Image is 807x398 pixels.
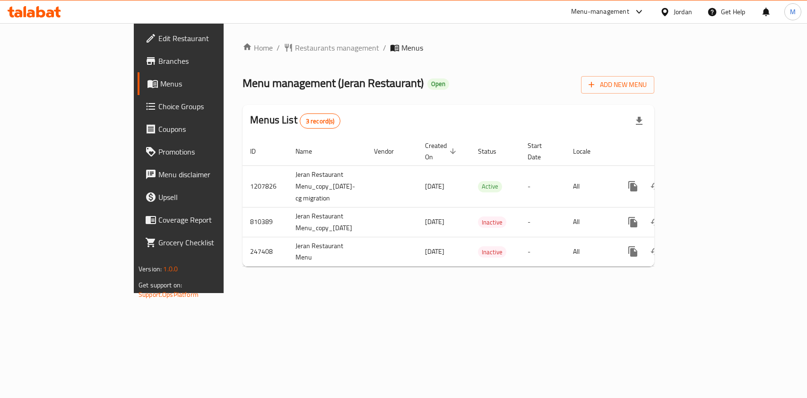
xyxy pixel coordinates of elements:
li: / [383,42,386,53]
td: - [520,237,565,267]
button: more [622,211,644,234]
a: Restaurants management [284,42,379,53]
td: Jeran Restaurant Menu_copy_[DATE] [288,207,366,237]
th: Actions [614,137,720,166]
div: Total records count [300,113,341,129]
span: Vendor [374,146,406,157]
span: Menu management ( Jeran Restaurant ) [243,72,424,94]
span: Restaurants management [295,42,379,53]
span: M [790,7,796,17]
td: - [520,165,565,207]
a: Menus [138,72,269,95]
span: Name [295,146,324,157]
button: more [622,240,644,263]
td: Jeran Restaurant Menu_copy_[DATE]-cg migration [288,165,366,207]
span: Start Date [528,140,554,163]
span: Promotions [158,146,261,157]
span: Coverage Report [158,214,261,225]
div: Menu-management [571,6,629,17]
span: [DATE] [425,245,444,258]
span: ID [250,146,268,157]
span: Grocery Checklist [158,237,261,248]
span: Coupons [158,123,261,135]
span: Edit Restaurant [158,33,261,44]
span: Choice Groups [158,101,261,112]
a: Coverage Report [138,208,269,231]
div: Inactive [478,246,506,258]
span: Menus [160,78,261,89]
div: Inactive [478,216,506,228]
a: Edit Restaurant [138,27,269,50]
button: Change Status [644,240,667,263]
td: All [565,165,614,207]
div: Jordan [674,7,692,17]
td: Jeran Restaurant Menu [288,237,366,267]
span: Inactive [478,247,506,258]
span: Add New Menu [589,79,647,91]
h2: Menus List [250,113,340,129]
a: Support.OpsPlatform [139,288,199,301]
span: 3 record(s) [300,117,340,126]
span: Version: [139,263,162,275]
span: [DATE] [425,216,444,228]
span: Menus [401,42,423,53]
button: Add New Menu [581,76,654,94]
a: Upsell [138,186,269,208]
td: - [520,207,565,237]
a: Promotions [138,140,269,163]
span: 1.0.0 [163,263,178,275]
td: All [565,207,614,237]
span: Created On [425,140,459,163]
span: Branches [158,55,261,67]
a: Choice Groups [138,95,269,118]
button: Change Status [644,175,667,198]
span: Locale [573,146,603,157]
span: [DATE] [425,180,444,192]
span: Get support on: [139,279,182,291]
button: more [622,175,644,198]
span: Open [427,80,449,88]
button: Change Status [644,211,667,234]
a: Menu disclaimer [138,163,269,186]
span: Active [478,181,502,192]
a: Grocery Checklist [138,231,269,254]
span: Status [478,146,509,157]
div: Export file [628,110,651,132]
a: Branches [138,50,269,72]
li: / [277,42,280,53]
a: Coupons [138,118,269,140]
table: enhanced table [243,137,720,267]
td: All [565,237,614,267]
nav: breadcrumb [243,42,654,53]
span: Inactive [478,217,506,228]
div: Open [427,78,449,90]
span: Upsell [158,191,261,203]
span: Menu disclaimer [158,169,261,180]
